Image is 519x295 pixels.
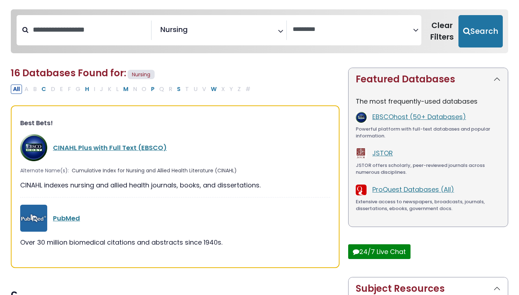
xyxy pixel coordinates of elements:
span: Cumulative Index for Nursing and Allied Health Literature (CINAHL) [72,167,237,174]
h3: Best Bets! [20,119,330,127]
div: JSTOR offers scholarly, peer-reviewed journals across numerous disciplines. [356,162,501,176]
span: Nursing [160,24,188,35]
button: Filter Results P [149,85,157,94]
button: Filter Results S [175,85,183,94]
span: Nursing [128,70,155,80]
div: Alpha-list to filter by first letter of database name [11,84,253,93]
a: ProQuest Databases (All) [372,185,454,194]
button: Submit for Search Results [458,15,503,47]
textarea: Search [293,26,413,33]
button: Clear Filters [426,15,458,47]
button: Filter Results M [121,85,130,94]
button: 24/7 Live Chat [348,244,411,259]
button: Filter Results C [39,85,48,94]
div: Extensive access to newspapers, broadcasts, journals, dissertations, ebooks, government docs. [356,198,501,212]
div: Over 30 million biomedical citations and abstracts since 1940s. [20,237,330,247]
p: The most frequently-used databases [356,96,501,106]
button: Filter Results W [209,85,219,94]
div: Powerful platform with full-text databases and popular information. [356,126,501,140]
textarea: Search [189,28,194,36]
nav: Search filters [11,9,508,53]
input: Search database by title or keyword [28,24,151,36]
a: CINAHL Plus with Full Text (EBSCO) [53,143,167,152]
button: Featured Databases [349,68,508,91]
a: JSTOR [372,149,393,158]
button: All [11,85,22,94]
li: Nursing [158,24,188,35]
button: Filter Results H [83,85,91,94]
div: CINAHL indexes nursing and allied health journals, books, and dissertations. [20,180,330,190]
a: EBSCOhost (50+ Databases) [372,112,466,121]
span: 16 Databases Found for: [11,67,126,80]
a: PubMed [53,214,80,223]
span: Alternate Name(s): [20,167,69,174]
